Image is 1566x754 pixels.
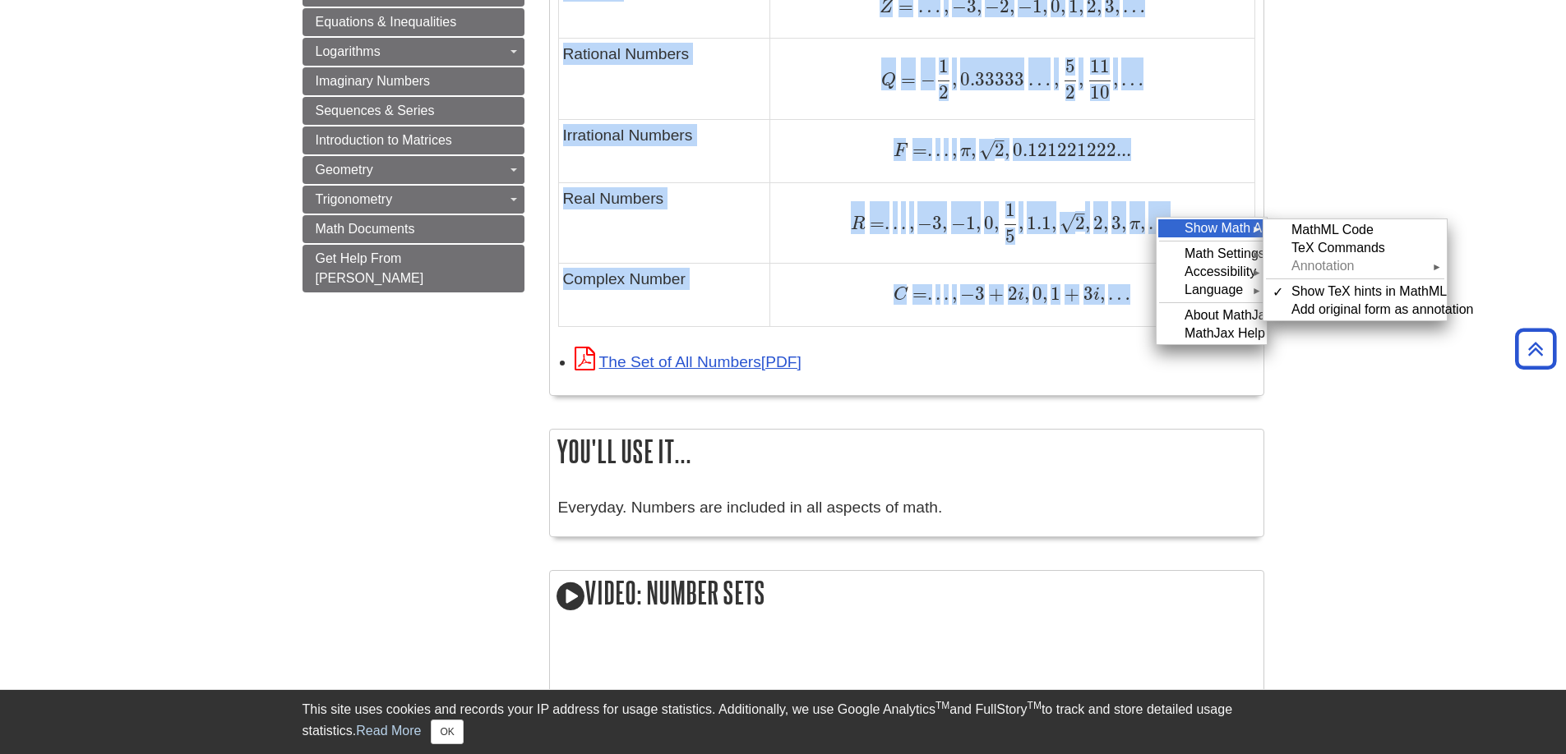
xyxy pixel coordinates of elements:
[1158,219,1265,237] div: Show Math As
[303,700,1264,744] div: This site uses cookies and records your IP address for usage statistics. Additionally, we use Goo...
[1158,263,1265,281] div: Accessibility
[431,720,463,744] button: Close
[1158,245,1265,263] div: Math Settings
[1252,264,1262,278] span: ►
[1252,221,1262,235] span: ►
[1265,257,1445,275] div: Annotation
[1265,283,1445,301] div: Show TeX hints in MathML
[1265,301,1445,319] div: Add original form as annotation
[1028,700,1042,711] sup: TM
[935,700,949,711] sup: TM
[1252,246,1262,260] span: ►
[1273,284,1283,300] span: ✓
[356,724,421,738] a: Read More
[1252,283,1262,297] span: ►
[1158,306,1265,324] div: About MathJax
[1158,281,1265,299] div: Language
[1158,324,1265,343] div: MathJax Help
[1265,221,1445,239] div: MathML Code
[1432,259,1442,273] span: ►
[1265,239,1445,257] div: TeX Commands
